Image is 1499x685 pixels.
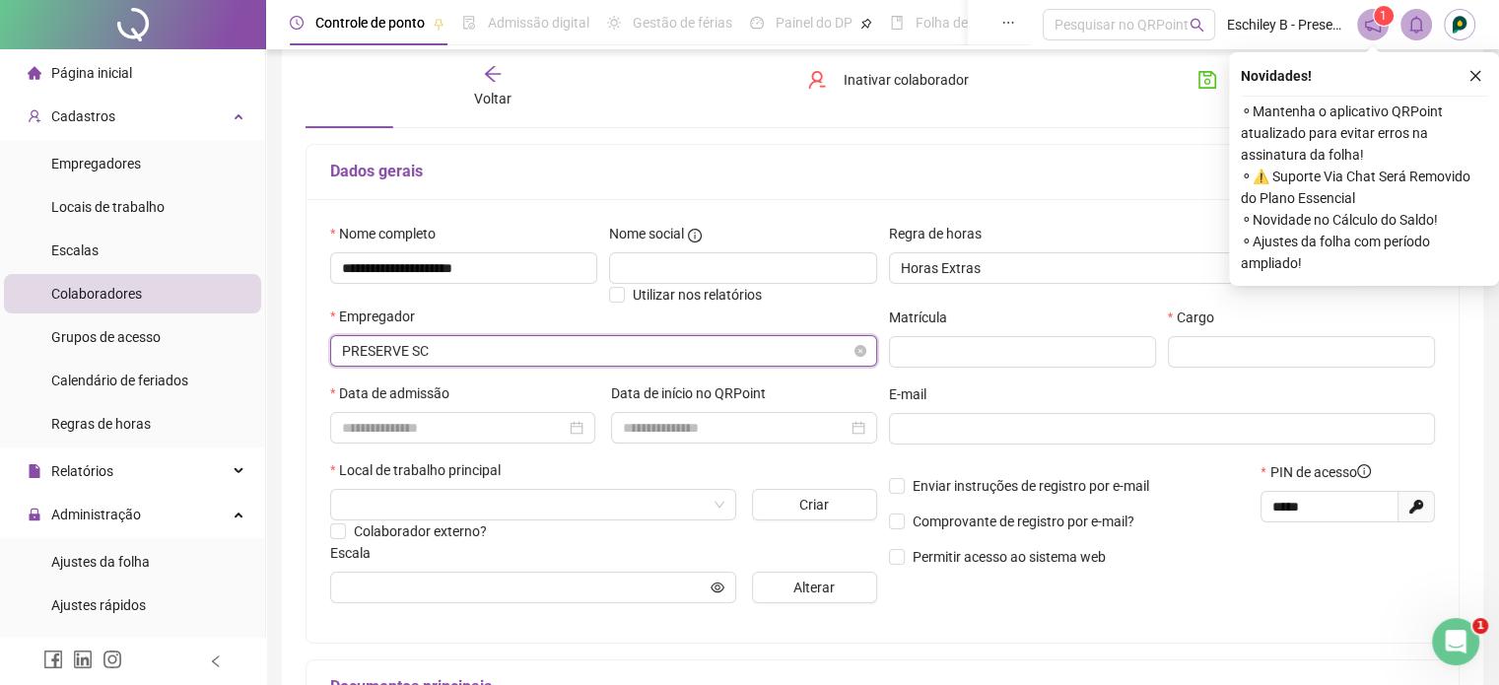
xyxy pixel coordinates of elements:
span: file [28,464,41,478]
span: Colaborador externo? [354,523,487,539]
button: Criar [752,489,877,520]
span: clock-circle [290,16,304,30]
span: lock [28,508,41,521]
span: close-circle [854,345,866,357]
span: Eschiley B - Preserve Ambiental [1227,14,1345,35]
span: left [209,654,223,668]
label: Nome completo [330,223,448,244]
span: Controle de ponto [315,15,425,31]
span: notification [1364,16,1382,34]
span: Enviar instruções de registro por e-mail [913,478,1149,494]
span: Comprovante de registro por e-mail? [913,514,1134,529]
label: Matrícula [889,307,960,328]
span: Empregadores [51,156,141,171]
span: user-add [28,109,41,123]
span: arrow-left [483,64,503,84]
span: file-done [462,16,476,30]
span: Admissão digital [488,15,589,31]
span: Permitir acesso ao sistema web [913,549,1106,565]
span: user-delete [807,70,827,90]
span: Grupos de acesso [51,329,161,345]
button: Inativar colaborador [792,64,983,96]
label: Data de admissão [330,382,462,404]
span: Relatórios [51,463,113,479]
span: ⚬ Ajustes da folha com período ampliado! [1241,231,1487,274]
iframe: Intercom live chat [1432,618,1479,665]
span: 1 [1472,618,1488,634]
span: info-circle [1357,464,1371,478]
span: instagram [102,650,122,669]
span: Utilizar nos relatórios [633,287,762,303]
span: Criar [799,494,829,515]
span: Administração [51,507,141,522]
span: eye [711,581,724,594]
label: Cargo [1168,307,1227,328]
button: Salvar [1183,64,1286,96]
label: Empregador [330,306,428,327]
span: Voltar [474,91,511,106]
span: book [890,16,904,30]
span: Nome social [609,223,684,244]
span: Página inicial [51,65,132,81]
span: facebook [43,650,63,669]
span: Regras de horas [51,416,151,432]
span: Folha de pagamento [916,15,1042,31]
span: close [1468,69,1482,83]
span: Calendário de feriados [51,373,188,388]
span: home [28,66,41,80]
span: ⚬ Novidade no Cálculo do Saldo! [1241,209,1487,231]
span: save [1197,70,1217,90]
span: info-circle [688,229,702,242]
span: Inativar colaborador [843,69,968,91]
span: sun [607,16,621,30]
h5: Dados gerais [330,160,1435,183]
span: dashboard [750,16,764,30]
span: Gestão de férias [633,15,732,31]
span: pushpin [860,18,872,30]
span: ellipsis [1001,16,1015,30]
span: ⚬ ⚠️ Suporte Via Chat Será Removido do Plano Essencial [1241,166,1487,209]
span: linkedin [73,650,93,669]
span: pushpin [433,18,444,30]
button: Alterar [752,572,877,603]
img: 34605 [1445,10,1474,39]
label: Data de início no QRPoint [611,382,779,404]
span: Ajustes rápidos [51,597,146,613]
label: Escala [330,542,383,564]
span: 1 [1380,9,1387,23]
span: Novidades ! [1241,65,1312,87]
label: E-mail [889,383,939,405]
span: Cadastros [51,108,115,124]
span: Alterar [793,577,835,598]
sup: 1 [1374,6,1394,26]
span: bell [1407,16,1425,34]
span: Escalas [51,242,99,258]
span: Locais de trabalho [51,199,165,215]
span: Colaboradores [51,286,142,302]
label: Regra de horas [889,223,994,244]
span: Painel do DP [776,15,852,31]
span: ⚬ Mantenha o aplicativo QRPoint atualizado para evitar erros na assinatura da folha! [1241,101,1487,166]
span: Horas Extras [901,253,1329,283]
span: search [1190,18,1204,33]
span: PIN de acesso [1270,461,1371,483]
span: Ajustes da folha [51,554,150,570]
label: Local de trabalho principal [330,459,513,481]
span: PRESERVE COLETA E TRANSPORTE DE OLEO E GORDURA VEGETAL LTDA - SC [342,336,865,366]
